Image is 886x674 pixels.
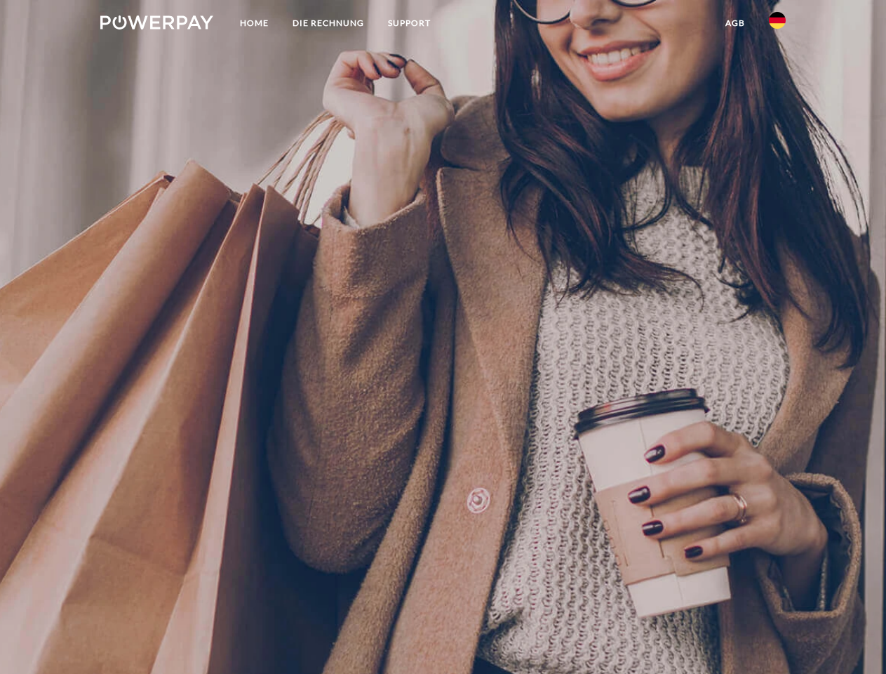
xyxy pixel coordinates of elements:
[228,11,281,36] a: Home
[769,12,786,29] img: de
[100,15,213,29] img: logo-powerpay-white.svg
[713,11,757,36] a: agb
[376,11,443,36] a: SUPPORT
[281,11,376,36] a: DIE RECHNUNG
